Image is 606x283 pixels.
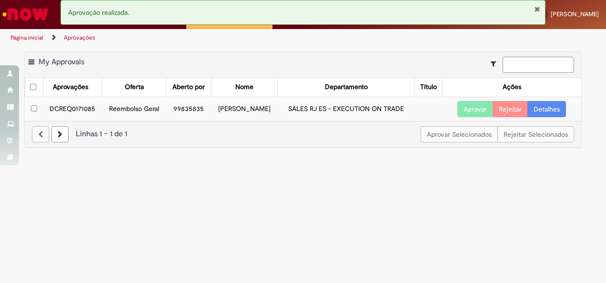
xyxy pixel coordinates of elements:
[10,34,43,41] a: Página inicial
[43,97,102,121] td: DCREQ0171085
[1,5,50,24] img: ServiceNow
[43,78,102,97] th: Aprovações
[491,61,501,67] i: Mostrar filtros para: Suas Solicitações
[534,5,540,13] button: Fechar Notificação
[7,29,397,47] ul: Trilhas de página
[457,101,493,117] button: Aprovar
[68,8,129,17] span: Aprovação realizada.
[551,10,599,18] span: [PERSON_NAME]
[493,101,528,117] button: Rejeitar
[211,97,278,121] td: [PERSON_NAME]
[64,34,95,41] a: Aprovações
[102,97,166,121] td: Reembolso Geral
[420,82,437,92] div: Título
[125,82,144,92] div: Oferta
[235,82,253,92] div: Nome
[527,101,566,117] a: Detalhes
[172,82,205,92] div: Aberto por
[166,97,211,121] td: 99835835
[278,97,414,121] td: SALES RJ ES - EXECUTION ON TRADE
[39,57,84,67] span: My Approvals
[503,82,521,92] div: Ações
[325,82,368,92] div: Departamento
[32,129,574,140] div: Linhas 1 − 1 de 1
[53,82,88,92] div: Aprovações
